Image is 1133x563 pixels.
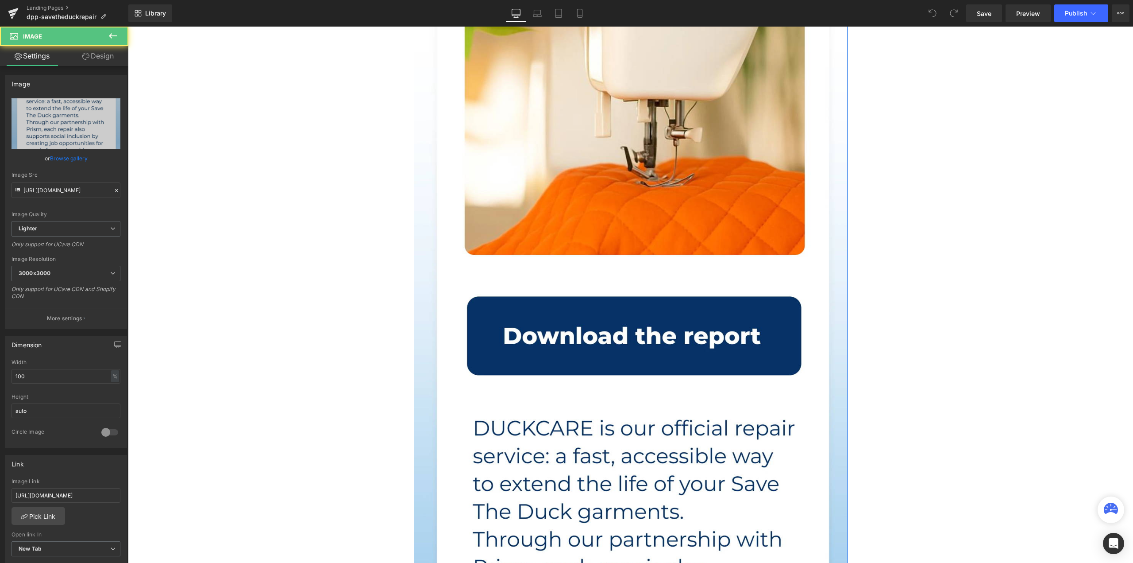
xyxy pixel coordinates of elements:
div: Width [12,359,120,365]
div: Link [12,455,24,468]
a: Browse gallery [50,151,88,166]
span: Image [23,33,42,40]
span: dpp-savetheduckrepair [27,13,96,20]
div: or [12,154,120,163]
button: Undo [924,4,941,22]
span: Preview [1016,9,1040,18]
a: Laptop [527,4,548,22]
a: New Library [128,4,172,22]
button: Publish [1054,4,1108,22]
input: auto [12,369,120,384]
button: More settings [5,308,127,329]
div: Open link In [12,532,120,538]
span: Library [145,9,166,17]
b: 3000x3000 [19,270,50,276]
div: Height [12,394,120,400]
div: % [111,370,119,382]
div: Only support for UCare CDN [12,241,120,254]
div: Image Resolution [12,256,120,262]
div: Image Link [12,478,120,485]
div: Image Src [12,172,120,178]
input: auto [12,404,120,418]
div: Dimension [12,336,42,349]
b: New Tab [19,545,42,552]
a: Desktop [505,4,527,22]
a: Tablet [548,4,569,22]
button: Redo [945,4,963,22]
div: Image [12,75,30,88]
a: Mobile [569,4,590,22]
input: https://your-shop.myshopify.com [12,488,120,503]
span: Publish [1065,10,1087,17]
button: More [1112,4,1129,22]
a: Preview [1006,4,1051,22]
div: Only support for UCare CDN and Shopify CDN [12,286,120,306]
p: More settings [47,315,82,322]
div: Image Quality [12,211,120,217]
a: Design [66,46,130,66]
b: Lighter [19,225,37,232]
input: Link [12,182,120,198]
div: Circle Image [12,428,92,438]
span: Save [977,9,991,18]
a: Landing Pages [27,4,128,12]
a: Pick Link [12,507,65,525]
div: Open Intercom Messenger [1103,533,1124,554]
